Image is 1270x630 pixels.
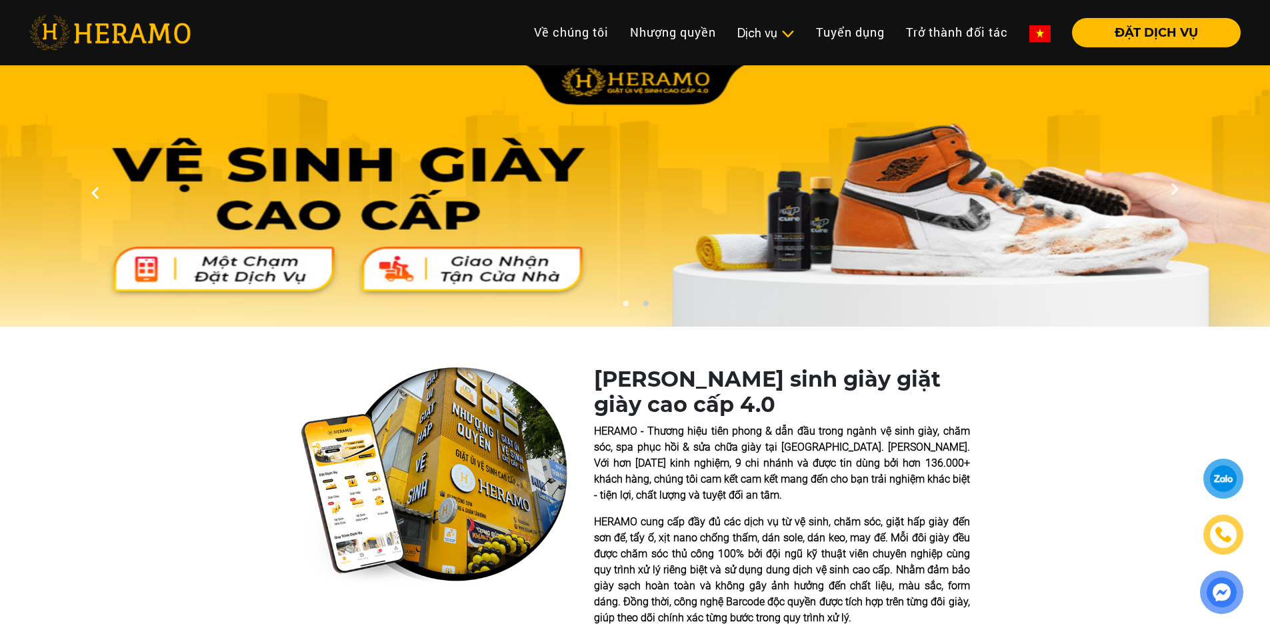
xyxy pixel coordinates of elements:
img: heramo-logo.png [29,15,191,50]
img: heramo-quality-banner [301,367,567,585]
button: ĐẶT DỊCH VỤ [1072,18,1241,47]
p: HERAMO cung cấp đầy đủ các dịch vụ từ vệ sinh, chăm sóc, giặt hấp giày đến sơn đế, tẩy ố, xịt nan... [594,514,970,626]
a: phone-icon [1205,516,1242,553]
a: Trở thành đối tác [895,18,1019,47]
a: Nhượng quyền [619,18,727,47]
img: phone-icon [1215,526,1232,544]
a: ĐẶT DỊCH VỤ [1061,27,1241,39]
div: Dịch vụ [737,24,795,42]
button: 1 [619,300,632,313]
p: HERAMO - Thương hiệu tiên phong & dẫn đầu trong ngành vệ sinh giày, chăm sóc, spa phục hồi & sửa ... [594,423,970,503]
button: 2 [639,300,652,313]
img: vn-flag.png [1029,25,1051,42]
a: Tuyển dụng [805,18,895,47]
h1: [PERSON_NAME] sinh giày giặt giày cao cấp 4.0 [594,367,970,418]
img: subToggleIcon [781,27,795,41]
a: Về chúng tôi [523,18,619,47]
